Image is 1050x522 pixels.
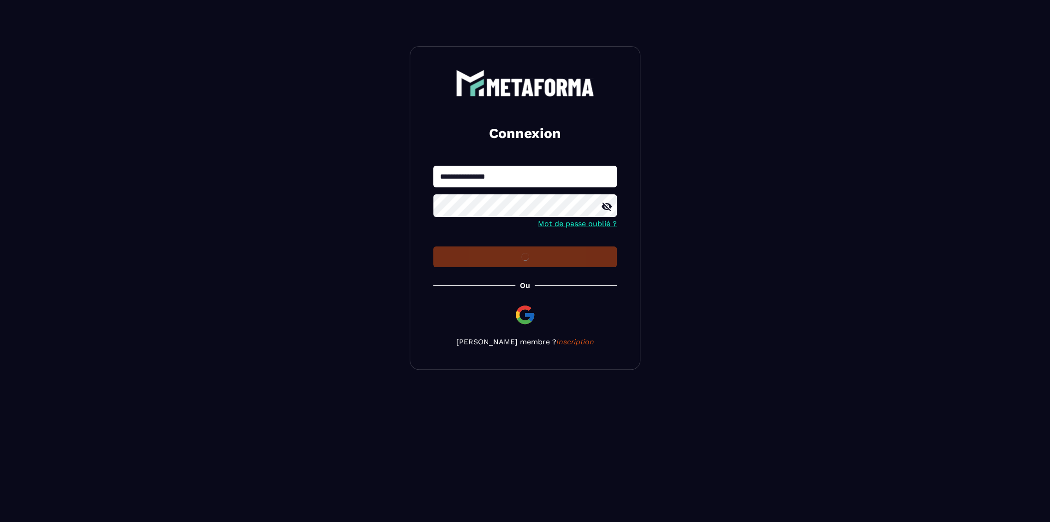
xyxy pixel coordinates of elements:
[433,70,617,96] a: logo
[433,337,617,346] p: [PERSON_NAME] membre ?
[444,124,606,143] h2: Connexion
[456,70,594,96] img: logo
[520,281,530,290] p: Ou
[556,337,594,346] a: Inscription
[538,219,617,228] a: Mot de passe oublié ?
[514,304,536,326] img: google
